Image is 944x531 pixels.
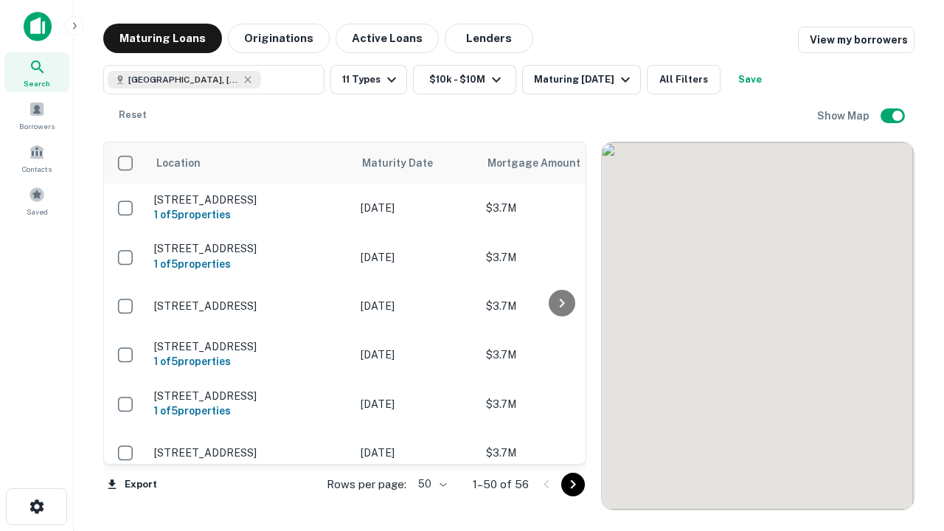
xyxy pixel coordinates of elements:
h6: 1 of 5 properties [154,403,346,419]
p: 1–50 of 56 [473,476,529,493]
p: $3.7M [486,249,634,265]
button: All Filters [647,65,721,94]
p: [DATE] [361,445,471,461]
p: $3.7M [486,347,634,363]
span: Contacts [22,163,52,175]
p: [STREET_ADDRESS] [154,389,346,403]
p: $3.7M [486,396,634,412]
button: Originations [228,24,330,53]
img: capitalize-icon.png [24,12,52,41]
p: [DATE] [361,200,471,216]
span: Saved [27,206,48,218]
span: Maturity Date [362,154,452,172]
span: Mortgage Amount [487,154,600,172]
p: $3.7M [486,298,634,314]
p: [STREET_ADDRESS] [154,299,346,313]
a: Search [4,52,69,92]
p: $3.7M [486,200,634,216]
span: Borrowers [19,120,55,132]
span: Location [156,154,201,172]
h6: 1 of 5 properties [154,206,346,223]
a: Borrowers [4,95,69,135]
p: [DATE] [361,347,471,363]
a: Saved [4,181,69,221]
div: 50 [412,473,449,495]
p: [DATE] [361,298,471,314]
p: $3.7M [486,445,634,461]
a: Contacts [4,138,69,178]
div: 0 0 [602,142,914,510]
span: Search [24,77,50,89]
p: [DATE] [361,396,471,412]
p: Rows per page: [327,476,406,493]
p: [DATE] [361,249,471,265]
button: 11 Types [330,65,407,94]
th: Maturity Date [353,142,479,184]
iframe: Chat Widget [870,413,944,484]
span: [GEOGRAPHIC_DATA], [GEOGRAPHIC_DATA] [128,73,239,86]
button: Export [103,473,161,496]
button: Save your search to get updates of matches that match your search criteria. [726,65,774,94]
p: [STREET_ADDRESS] [154,340,346,353]
h6: 1 of 5 properties [154,353,346,369]
button: Maturing Loans [103,24,222,53]
th: Mortgage Amount [479,142,641,184]
button: Active Loans [336,24,439,53]
p: [STREET_ADDRESS] [154,446,346,459]
button: Lenders [445,24,533,53]
button: Go to next page [561,473,585,496]
h6: Show Map [817,108,872,124]
button: Reset [109,100,156,130]
div: Maturing [DATE] [534,71,634,88]
button: $10k - $10M [413,65,516,94]
button: Maturing [DATE] [522,65,641,94]
h6: 1 of 5 properties [154,256,346,272]
p: [STREET_ADDRESS] [154,242,346,255]
th: Location [147,142,353,184]
p: [STREET_ADDRESS] [154,193,346,206]
a: View my borrowers [798,27,914,53]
